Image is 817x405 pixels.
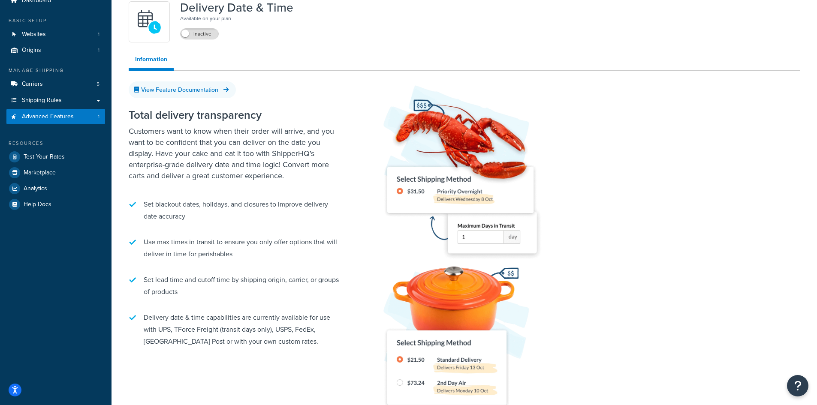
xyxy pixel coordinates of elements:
li: Origins [6,42,105,58]
span: Carriers [22,81,43,88]
span: Test Your Rates [24,153,65,161]
div: Resources [6,140,105,147]
span: 1 [98,31,99,38]
a: Help Docs [6,197,105,212]
a: Websites1 [6,27,105,42]
span: Marketplace [24,169,56,177]
li: Carriers [6,76,105,92]
li: Set lead time and cutoff time by shipping origin, carrier, or groups of products [129,270,343,302]
span: Advanced Features [22,113,74,120]
span: Shipping Rules [22,97,62,104]
button: Open Resource Center [787,375,808,396]
a: Shipping Rules [6,93,105,108]
span: 1 [98,113,99,120]
p: Customers want to know when their order will arrive, and you want to be confident that you can de... [129,126,343,181]
img: gfkeb5ejjkALwAAAABJRU5ErkJggg== [134,7,164,37]
span: 1 [98,47,99,54]
span: 5 [96,81,99,88]
p: Available on your plan [180,14,293,23]
span: Analytics [24,185,47,192]
li: Use max times in transit to ensure you only offer options that will deliver in time for perishables [129,232,343,264]
a: Advanced Features1 [6,109,105,125]
a: Marketplace [6,165,105,180]
a: Carriers5 [6,76,105,92]
a: Analytics [6,181,105,196]
a: Test Your Rates [6,149,105,165]
label: Inactive [181,29,218,39]
li: Websites [6,27,105,42]
li: Advanced Features [6,109,105,125]
a: Origins1 [6,42,105,58]
span: Help Docs [24,201,51,208]
h1: Delivery Date & Time [180,1,293,14]
a: View Feature Documentation [129,81,236,98]
span: Origins [22,47,41,54]
span: Websites [22,31,46,38]
h2: Total delivery transparency [129,109,343,121]
li: Set blackout dates, holidays, and closures to improve delivery date accuracy [129,194,343,227]
a: Information [129,51,174,71]
li: Delivery date & time capabilities are currently available for use with UPS, TForce Freight (trans... [129,307,343,352]
div: Basic Setup [6,17,105,24]
div: Manage Shipping [6,67,105,74]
